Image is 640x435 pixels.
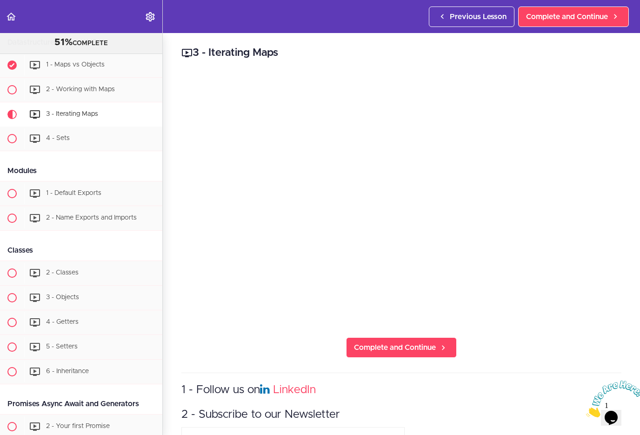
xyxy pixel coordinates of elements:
[46,61,105,68] span: 1 - Maps vs Objects
[12,37,151,49] div: COMPLETE
[181,382,621,398] h3: 1 - Follow us on
[145,11,156,22] svg: Settings Menu
[181,45,621,61] h2: 3 - Iterating Maps
[4,4,61,40] img: Chat attention grabber
[46,294,79,301] span: 3 - Objects
[346,337,457,358] a: Complete and Continue
[6,11,17,22] svg: Back to course curriculum
[46,135,70,141] span: 4 - Sets
[273,384,316,395] a: LinkedIn
[46,343,78,350] span: 5 - Setters
[181,407,621,422] h3: 2 - Subscribe to our Newsletter
[518,7,629,27] a: Complete and Continue
[54,38,73,47] span: 51%
[46,269,79,276] span: 2 - Classes
[46,368,89,375] span: 6 - Inheritance
[450,11,507,22] span: Previous Lesson
[46,111,98,117] span: 3 - Iterating Maps
[582,377,640,421] iframe: chat widget
[46,319,79,325] span: 4 - Getters
[46,214,137,221] span: 2 - Name Exports and Imports
[46,190,101,196] span: 1 - Default Exports
[429,7,514,27] a: Previous Lesson
[46,423,110,429] span: 2 - Your first Promise
[4,4,7,12] span: 1
[526,11,608,22] span: Complete and Continue
[354,342,436,353] span: Complete and Continue
[46,86,115,93] span: 2 - Working with Maps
